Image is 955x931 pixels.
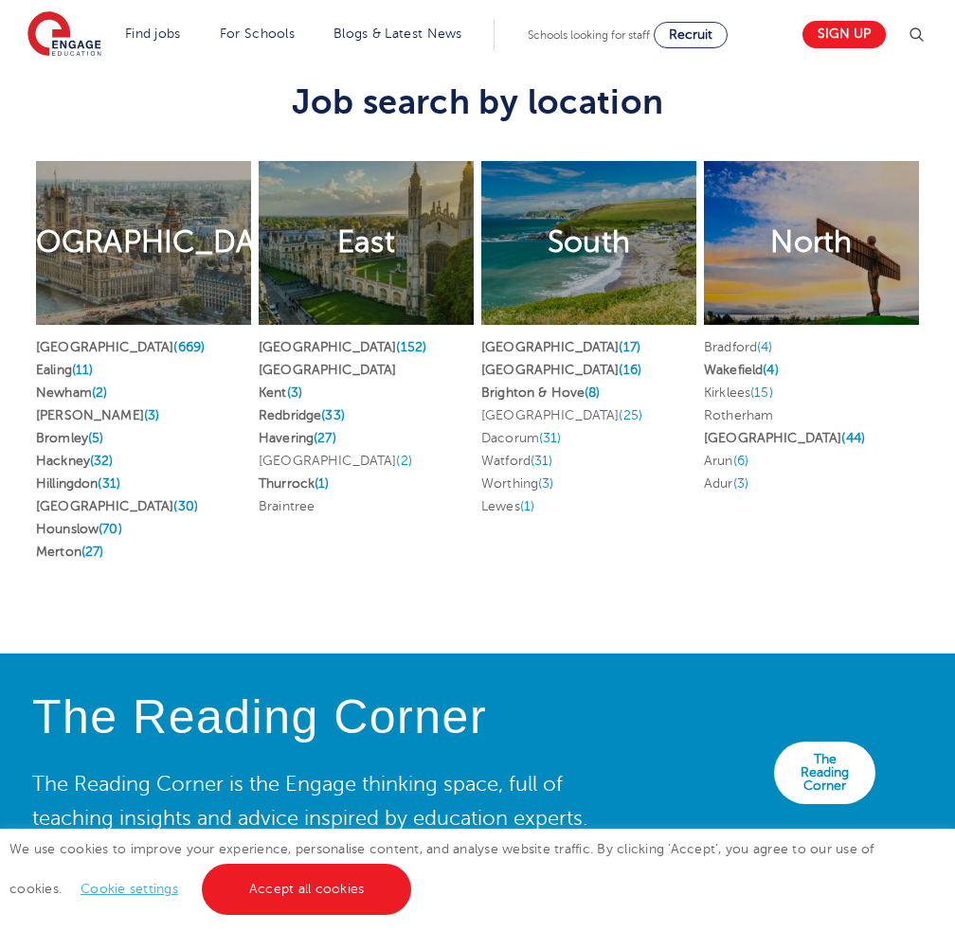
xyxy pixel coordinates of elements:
li: Rotherham [704,404,919,427]
span: Schools looking for staff [528,28,650,42]
li: [GEOGRAPHIC_DATA] [259,450,474,473]
li: Lewes [481,495,696,518]
span: (2) [92,385,107,400]
span: (30) [173,499,198,513]
li: Adur [704,473,919,495]
span: (25) [619,408,642,422]
a: Recruit [654,22,728,48]
span: (16) [619,363,641,377]
a: The Reading Corner [774,742,875,804]
a: Havering(27) [259,431,336,445]
li: [GEOGRAPHIC_DATA] [481,404,696,427]
span: (27) [314,431,336,445]
span: (17) [619,340,640,354]
span: (5) [88,431,103,445]
span: Recruit [669,27,712,42]
a: [PERSON_NAME](3) [36,408,159,422]
p: The Reading Corner is the Engage thinking space, full of teaching insights and advice inspired by... [32,767,622,835]
h4: The Reading Corner [32,691,622,743]
span: (31) [539,431,562,445]
span: (15) [750,385,773,400]
span: (1) [520,499,534,513]
span: (3) [144,408,159,422]
a: [GEOGRAPHIC_DATA](17) [481,340,640,354]
h2: North [770,223,853,262]
a: Ealing(11) [36,363,93,377]
a: Redbridge(33) [259,408,345,422]
span: (1) [315,476,329,491]
h3: Job search by location [32,45,923,122]
a: Kent(3) [259,385,302,400]
span: (8) [585,385,600,400]
span: (11) [72,363,94,377]
h2: South [548,223,631,262]
span: (4) [763,363,778,377]
span: (32) [90,454,114,468]
a: Hillingdon(31) [36,476,120,491]
span: (4) [757,340,772,354]
span: (2) [396,454,411,468]
a: [GEOGRAPHIC_DATA](152) [259,340,426,354]
span: (3) [538,476,553,491]
span: We use cookies to improve your experience, personalise content, and analyse website traffic. By c... [9,842,874,896]
a: Bromley(5) [36,431,103,445]
a: Sign up [802,21,886,48]
span: (6) [733,454,748,468]
a: Accept all cookies [202,864,412,915]
span: (3) [733,476,748,491]
li: Braintree [259,495,474,518]
a: Newham(2) [36,385,107,400]
a: [GEOGRAPHIC_DATA](30) [36,499,198,513]
a: For Schools [220,27,295,41]
a: [GEOGRAPHIC_DATA] [259,363,396,377]
li: Bradford [704,336,919,359]
span: (31) [98,476,120,491]
span: (152) [396,340,426,354]
a: Hounslow(70) [36,522,122,536]
li: Arun [704,450,919,473]
a: [GEOGRAPHIC_DATA](669) [36,340,205,354]
li: Kirklees [704,382,919,404]
a: Brighton & Hove(8) [481,385,601,400]
li: Watford [481,450,696,473]
span: (669) [173,340,205,354]
img: Engage Education [27,11,101,59]
span: (70) [99,522,122,536]
a: Hackney(32) [36,454,114,468]
span: (31) [531,454,553,468]
a: Blogs & Latest News [333,27,462,41]
a: Cookie settings [81,882,178,896]
span: (33) [321,408,345,422]
a: Find jobs [125,27,181,41]
h2: East [337,223,395,262]
a: [GEOGRAPHIC_DATA](16) [481,363,641,377]
span: (44) [841,431,865,445]
a: Thurrock(1) [259,476,330,491]
a: Merton(27) [36,545,103,559]
a: Wakefield(4) [704,363,779,377]
span: (27) [81,545,104,559]
a: [GEOGRAPHIC_DATA](44) [704,431,865,445]
li: Dacorum [481,427,696,450]
li: Worthing [481,473,696,495]
span: (3) [287,385,302,400]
